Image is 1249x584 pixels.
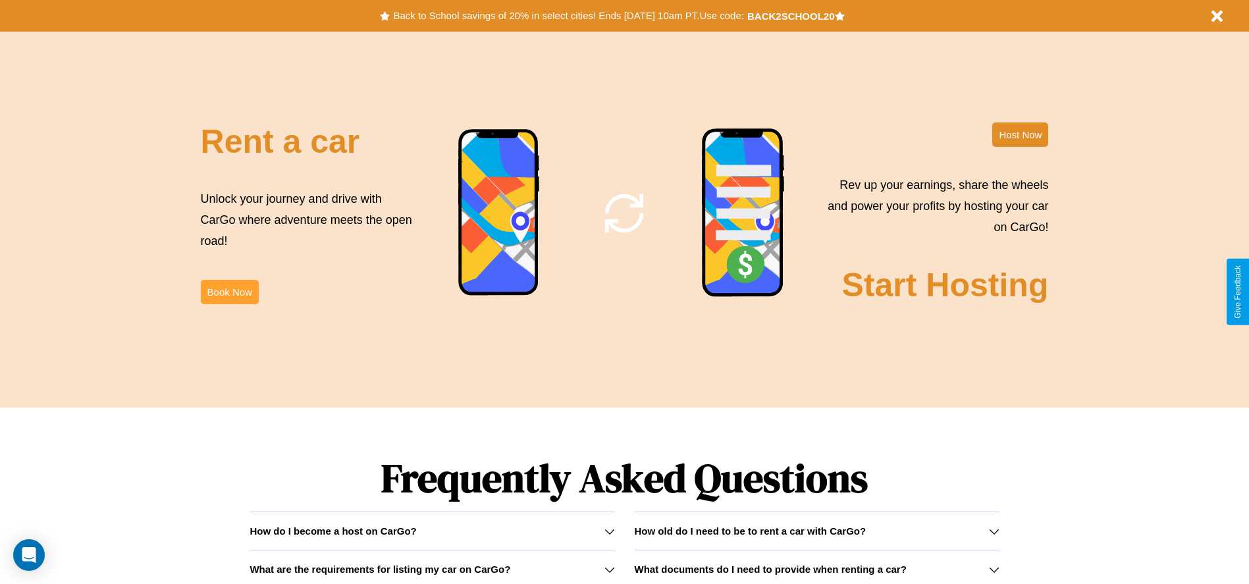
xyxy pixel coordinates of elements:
[842,266,1049,304] h2: Start Hosting
[1233,265,1242,319] div: Give Feedback
[635,564,907,575] h3: What documents do I need to provide when renting a car?
[747,11,835,22] b: BACK2SCHOOL20
[250,525,416,537] h3: How do I become a host on CarGo?
[992,122,1048,147] button: Host Now
[250,564,510,575] h3: What are the requirements for listing my car on CarGo?
[13,539,45,571] div: Open Intercom Messenger
[250,444,999,512] h1: Frequently Asked Questions
[458,128,541,298] img: phone
[820,174,1048,238] p: Rev up your earnings, share the wheels and power your profits by hosting your car on CarGo!
[390,7,747,25] button: Back to School savings of 20% in select cities! Ends [DATE] 10am PT.Use code:
[201,188,417,252] p: Unlock your journey and drive with CarGo where adventure meets the open road!
[701,128,785,299] img: phone
[201,280,259,304] button: Book Now
[635,525,866,537] h3: How old do I need to be to rent a car with CarGo?
[201,122,360,161] h2: Rent a car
